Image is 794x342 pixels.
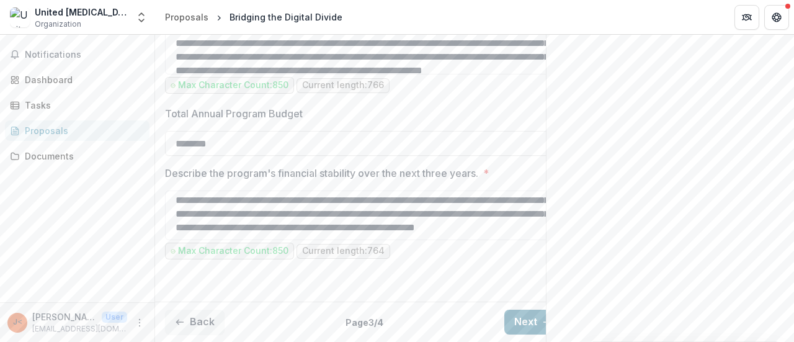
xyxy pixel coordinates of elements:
[346,316,383,329] p: Page 3 / 4
[5,146,149,166] a: Documents
[165,106,303,121] p: Total Annual Program Budget
[764,5,789,30] button: Get Help
[25,73,140,86] div: Dashboard
[178,80,288,91] p: Max Character Count: 850
[165,11,208,24] div: Proposals
[102,312,127,323] p: User
[504,310,562,335] button: Next
[25,50,145,60] span: Notifications
[5,45,149,65] button: Notifications
[178,246,288,256] p: Max Character Count: 850
[25,99,140,112] div: Tasks
[165,166,478,181] p: Describe the program's financial stability over the next three years.
[160,8,347,26] nav: breadcrumb
[5,70,149,90] a: Dashboard
[160,8,213,26] a: Proposals
[133,5,150,30] button: Open entity switcher
[165,310,225,335] button: Back
[25,150,140,163] div: Documents
[5,95,149,115] a: Tasks
[25,124,140,137] div: Proposals
[10,7,30,27] img: United Cerebral Palsy Association of Eastern Connecticut Inc.
[13,318,22,326] div: Joanna Marrero <grants@ucpect.org> <grants@ucpect.org>
[32,310,97,323] p: [PERSON_NAME] <[EMAIL_ADDRESS][DOMAIN_NAME]> <[EMAIL_ADDRESS][DOMAIN_NAME]>
[32,323,127,335] p: [EMAIL_ADDRESS][DOMAIN_NAME]
[230,11,342,24] div: Bridging the Digital Divide
[132,315,147,330] button: More
[35,6,128,19] div: United [MEDICAL_DATA] Association of Eastern [US_STATE] Inc.
[302,80,384,91] p: Current length: 766
[734,5,759,30] button: Partners
[5,120,149,141] a: Proposals
[35,19,81,30] span: Organization
[302,246,385,256] p: Current length: 764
